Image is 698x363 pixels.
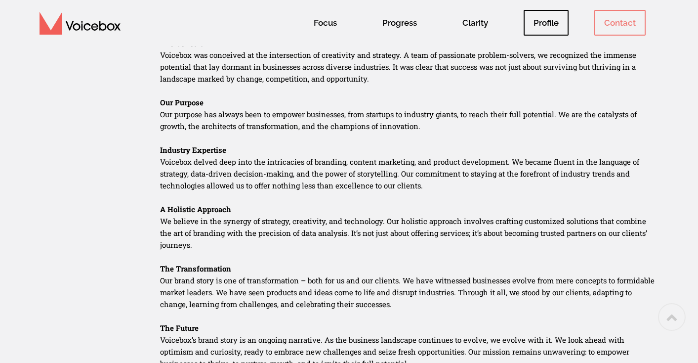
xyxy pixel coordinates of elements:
[160,264,231,273] strong: The Transformation
[160,108,658,132] p: Our purpose has always been to empower businesses, from startups to industry giants, to reach the...
[594,10,646,36] span: Contact
[160,156,658,191] p: Voicebox delved deep into the intricacies of branding, content marketing, and product development...
[160,215,658,251] p: We believe in the synergy of strategy, creativity, and technology. Our holistic approach involves...
[160,49,658,85] p: Voicebox was conceived at the intersection of creativity and strategy. A team of passionate probl...
[372,10,427,36] span: Progress
[304,10,347,36] span: Focus
[160,97,204,107] strong: Our Purpose
[160,204,231,214] strong: A Holistic Approach
[160,38,204,48] strong: The Genesis
[524,10,569,36] span: Profile
[452,10,498,36] span: Clarity
[160,323,199,333] strong: The Future
[160,274,658,310] p: Our brand story is one of transformation – both for us and our clients. We have witnessed busines...
[160,145,226,155] strong: Industry Expertise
